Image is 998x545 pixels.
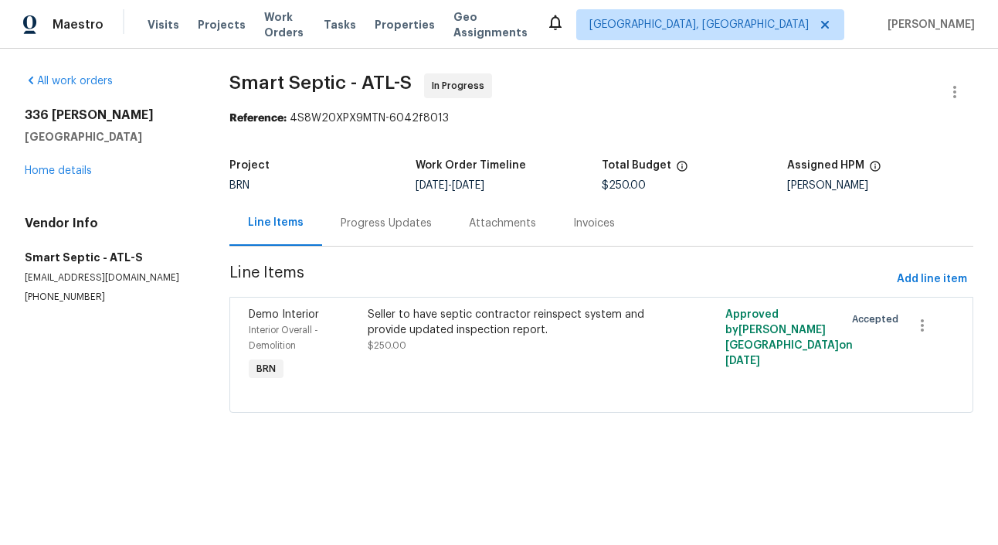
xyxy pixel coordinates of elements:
h5: Assigned HPM [787,160,864,171]
div: Attachments [469,216,536,231]
a: All work orders [25,76,113,87]
span: BRN [229,180,249,191]
h2: 336 [PERSON_NAME] [25,107,192,123]
span: Line Items [229,265,891,294]
span: Interior Overall - Demolition [249,325,318,350]
span: [PERSON_NAME] [881,17,975,32]
div: Seller to have septic contractor reinspect system and provide updated inspection report. [368,307,656,338]
p: [EMAIL_ADDRESS][DOMAIN_NAME] [25,271,192,284]
span: Approved by [PERSON_NAME][GEOGRAPHIC_DATA] on [725,309,853,366]
span: Add line item [897,270,967,289]
span: In Progress [432,78,491,94]
a: Home details [25,165,92,176]
h5: Total Budget [602,160,671,171]
span: Tasks [324,19,356,30]
span: [DATE] [725,356,760,366]
div: 4S8W20XPX9MTN-6042f8013 [229,111,973,126]
b: Reference: [229,113,287,124]
span: The total cost of line items that have been proposed by Opendoor. This sum includes line items th... [676,160,688,180]
span: [DATE] [452,180,484,191]
p: [PHONE_NUMBER] [25,291,192,304]
h5: [GEOGRAPHIC_DATA] [25,129,192,145]
span: Demo Interior [249,309,319,320]
span: Visits [148,17,179,32]
span: Projects [198,17,246,32]
span: [DATE] [416,180,448,191]
span: Smart Septic - ATL-S [229,73,412,92]
span: Geo Assignments [453,9,528,40]
span: Properties [375,17,435,32]
span: Maestro [53,17,104,32]
span: BRN [250,361,282,376]
span: The hpm assigned to this work order. [869,160,881,180]
span: [GEOGRAPHIC_DATA], [GEOGRAPHIC_DATA] [589,17,809,32]
span: $250.00 [368,341,406,350]
h5: Smart Septic - ATL-S [25,250,192,265]
div: Progress Updates [341,216,432,231]
span: - [416,180,484,191]
h5: Project [229,160,270,171]
button: Add line item [891,265,973,294]
span: Work Orders [264,9,305,40]
span: $250.00 [602,180,646,191]
span: Accepted [852,312,905,327]
div: [PERSON_NAME] [787,180,973,191]
h4: Vendor Info [25,216,192,231]
h5: Work Order Timeline [416,160,526,171]
div: Invoices [573,216,615,231]
div: Line Items [248,215,304,230]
